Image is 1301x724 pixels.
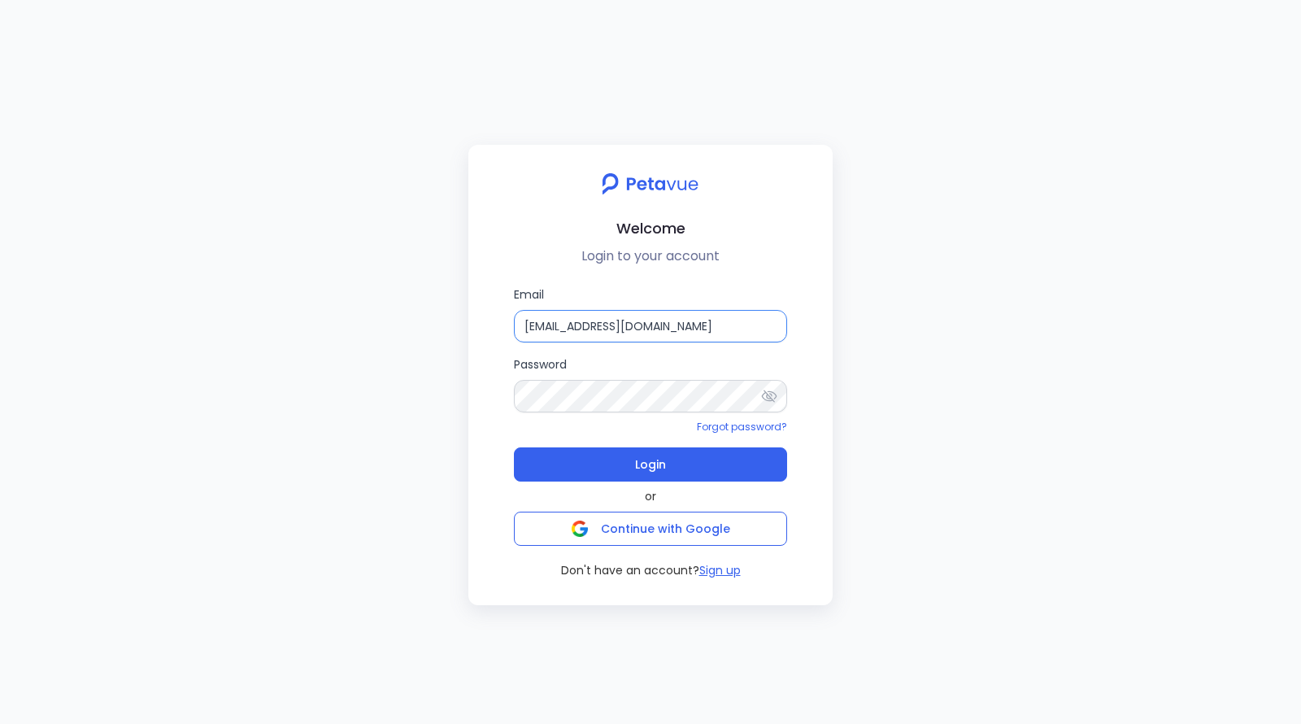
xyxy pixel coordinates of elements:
input: Email [514,310,787,342]
p: Login to your account [481,246,820,266]
label: Password [514,355,787,412]
h2: Welcome [481,216,820,240]
span: or [645,488,656,505]
button: Sign up [699,562,741,579]
a: Forgot password? [697,420,787,434]
button: Continue with Google [514,512,787,546]
span: Don't have an account? [561,562,699,579]
span: Continue with Google [601,521,730,537]
input: Password [514,380,787,412]
button: Login [514,447,787,482]
img: petavue logo [591,164,709,203]
span: Login [635,453,666,476]
label: Email [514,286,787,342]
